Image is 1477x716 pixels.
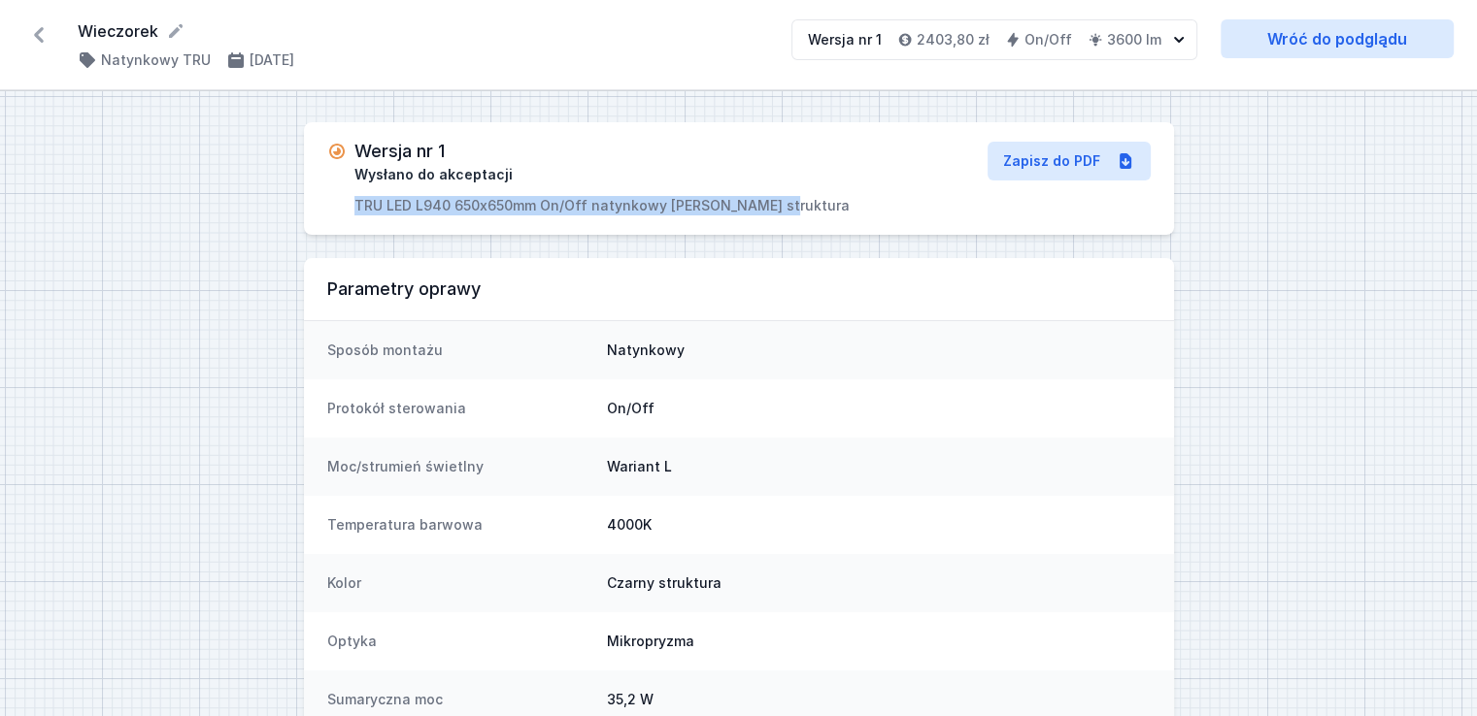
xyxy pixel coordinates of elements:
[327,457,591,476] dt: Moc/strumień świetlny
[166,21,185,41] button: Edytuj nazwę projektu
[607,341,1151,360] dd: Natynkowy
[327,632,591,651] dt: Optyka
[327,277,1151,301] h3: Parametry oprawy
[327,573,591,593] dt: Kolor
[327,515,591,535] dt: Temperatura barwowa
[988,142,1151,180] a: Zapisz do PDF
[101,50,211,70] h4: Natynkowy TRU
[354,142,445,161] h3: Wersja nr 1
[327,690,591,709] dt: Sumaryczna moc
[354,196,850,215] p: TRU LED L940 650x650mm On/Off natynkowy [PERSON_NAME] struktura
[78,19,768,43] form: Wieczorek
[607,515,1151,535] dd: 4000K
[1107,30,1161,49] h4: 3600 lm
[607,632,1151,651] dd: Mikropryzma
[354,165,513,184] span: Wysłano do akceptacji
[607,399,1151,418] dd: On/Off
[917,30,990,49] h4: 2403,80 zł
[327,142,347,161] img: pending.svg
[607,457,1151,476] dd: Wariant L
[1024,30,1072,49] h4: On/Off
[1221,19,1454,58] a: Wróć do podglądu
[791,19,1197,60] button: Wersja nr 12403,80 złOn/Off3600 lm
[327,399,591,418] dt: Protokół sterowania
[327,341,591,360] dt: Sposób montażu
[607,690,1151,709] dd: 35,2 W
[808,30,882,49] div: Wersja nr 1
[250,50,294,70] h4: [DATE]
[607,573,1151,593] dd: Czarny struktura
